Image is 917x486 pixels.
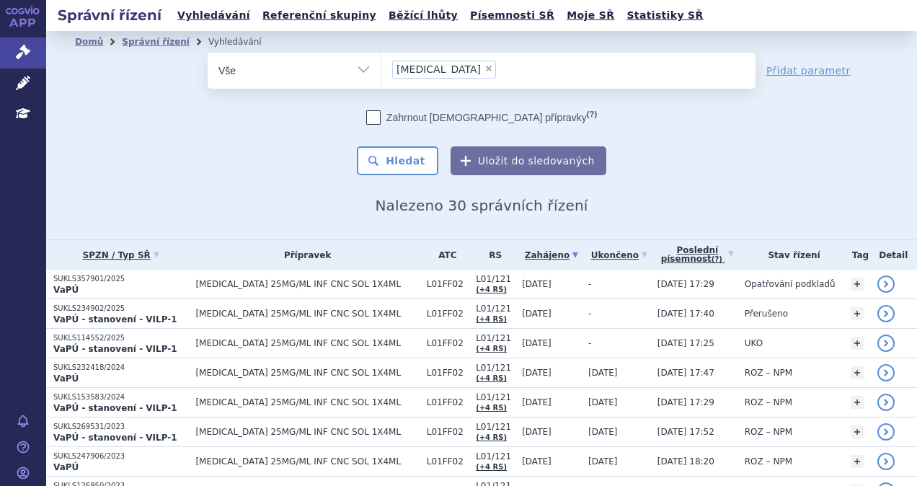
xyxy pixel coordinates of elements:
[476,433,507,441] a: (+4 RS)
[476,422,515,432] span: L01/121
[53,462,79,472] strong: VaPÚ
[476,315,507,323] a: (+4 RS)
[375,197,588,214] span: Nalezeno 30 správních řízení
[53,374,79,384] strong: VaPÚ
[657,456,714,467] span: [DATE] 18:20
[427,427,469,437] span: L01FF02
[588,427,618,437] span: [DATE]
[657,368,714,378] span: [DATE] 17:47
[851,425,864,438] a: +
[877,275,895,293] a: detail
[622,6,707,25] a: Statistiky SŘ
[587,110,597,119] abbr: (?)
[53,363,188,373] p: SUKLS232418/2024
[712,255,722,264] abbr: (?)
[588,338,591,348] span: -
[657,338,714,348] span: [DATE] 17:25
[500,60,508,78] input: [MEDICAL_DATA]
[588,245,650,265] a: Ukončeno
[766,63,851,78] a: Přidat parametr
[46,5,173,25] h2: Správní řízení
[53,314,177,324] strong: VaPÚ - stanovení - VILP-1
[588,279,591,289] span: -
[476,274,515,284] span: L01/121
[851,366,864,379] a: +
[851,337,864,350] a: +
[53,403,177,413] strong: VaPÚ - stanovení - VILP-1
[466,6,559,25] a: Písemnosti SŘ
[588,397,618,407] span: [DATE]
[657,279,714,289] span: [DATE] 17:29
[745,338,763,348] span: UKO
[476,392,515,402] span: L01/121
[75,37,103,47] a: Domů
[53,422,188,432] p: SUKLS269531/2023
[737,240,844,270] th: Stav řízení
[851,278,864,291] a: +
[745,397,792,407] span: ROZ – NPM
[53,245,188,265] a: SPZN / Typ SŘ
[53,433,177,443] strong: VaPÚ - stanovení - VILP-1
[427,456,469,467] span: L01FF02
[195,456,419,467] span: [MEDICAL_DATA] 25MG/ML INF CNC SOL 1X4ML
[195,427,419,437] span: [MEDICAL_DATA] 25MG/ML INF CNC SOL 1X4ML
[522,279,551,289] span: [DATE]
[397,64,481,74] span: [MEDICAL_DATA]
[562,6,619,25] a: Moje SŘ
[53,344,177,354] strong: VaPÚ - stanovení - VILP-1
[53,285,79,295] strong: VaPÚ
[427,279,469,289] span: L01FF02
[588,368,618,378] span: [DATE]
[208,31,280,53] li: Vyhledávání
[745,279,836,289] span: Opatřování podkladů
[476,363,515,373] span: L01/121
[173,6,254,25] a: Vyhledávání
[195,397,419,407] span: [MEDICAL_DATA] 25MG/ML INF CNC SOL 1X4ML
[476,463,507,471] a: (+4 RS)
[522,368,551,378] span: [DATE]
[657,240,737,270] a: Poslednípísemnost(?)
[420,240,469,270] th: ATC
[522,245,581,265] a: Zahájeno
[357,146,438,175] button: Hledat
[877,364,895,381] a: detail
[522,397,551,407] span: [DATE]
[53,274,188,284] p: SUKLS357901/2025
[195,279,419,289] span: [MEDICAL_DATA] 25MG/ML INF CNC SOL 1X4ML
[745,368,792,378] span: ROZ – NPM
[877,394,895,411] a: detail
[427,338,469,348] span: L01FF02
[476,333,515,343] span: L01/121
[745,309,788,319] span: Přerušeno
[522,338,551,348] span: [DATE]
[877,453,895,470] a: detail
[53,333,188,343] p: SUKLS114552/2025
[851,307,864,320] a: +
[195,368,419,378] span: [MEDICAL_DATA] 25MG/ML INF CNC SOL 1X4ML
[877,423,895,441] a: detail
[427,368,469,378] span: L01FF02
[522,309,551,319] span: [DATE]
[476,374,507,382] a: (+4 RS)
[877,335,895,352] a: detail
[384,6,462,25] a: Běžící lhůty
[195,338,419,348] span: [MEDICAL_DATA] 25MG/ML INF CNC SOL 1X4ML
[843,240,869,270] th: Tag
[188,240,419,270] th: Přípravek
[53,392,188,402] p: SUKLS153583/2024
[522,427,551,437] span: [DATE]
[476,345,507,353] a: (+4 RS)
[870,240,917,270] th: Detail
[657,427,714,437] span: [DATE] 17:52
[476,304,515,314] span: L01/121
[877,305,895,322] a: detail
[258,6,381,25] a: Referenční skupiny
[588,456,618,467] span: [DATE]
[851,396,864,409] a: +
[122,37,190,47] a: Správní řízení
[427,397,469,407] span: L01FF02
[522,456,551,467] span: [DATE]
[366,110,597,125] label: Zahrnout [DEMOGRAPHIC_DATA] přípravky
[53,304,188,314] p: SUKLS234902/2025
[745,427,792,437] span: ROZ – NPM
